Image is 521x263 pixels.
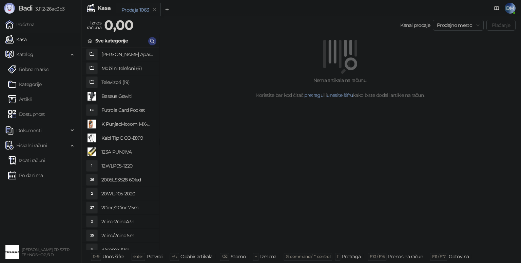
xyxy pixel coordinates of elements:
img: Slika [86,91,97,102]
div: Sve kategorije [95,37,128,45]
span: F11 / F17 [432,254,445,259]
h4: 2cinc/2cinc 5m [101,230,154,241]
small: [PERSON_NAME] PR, SZTR TEHNOSHOP, ŠID [22,247,69,257]
a: Dokumentacija [491,3,502,14]
h4: Mobilni telefoni (6) [101,63,154,74]
img: 64x64-companyLogo-68805acf-9e22-4a20-bcb3-9756868d3d19.jpeg [5,245,19,259]
a: Robne marke [8,63,49,76]
span: 0-9 [93,254,99,259]
h4: Kabl Tip C CO-BX19 [101,133,154,143]
span: + [255,254,257,259]
div: 27 [86,202,97,213]
h4: 3.5mmx 10m [101,244,154,255]
img: Artikli [8,95,16,103]
span: Prodajno mesto [437,20,480,30]
a: Kasa [5,33,26,46]
span: Dokumenti [16,124,41,137]
span: F10 / F16 [370,254,384,259]
div: Nema artikala na računu. Koristite bar kod čitač, ili kako biste dodali artikle na račun. [168,76,513,99]
div: 2 [86,188,97,199]
h4: [PERSON_NAME] Aparati (2) [101,49,154,60]
span: f [337,254,338,259]
span: 3.11.2-26ac3b3 [33,6,64,12]
div: Unos šifre [102,252,124,261]
div: Kasa [98,5,111,11]
span: ⌫ [222,254,227,259]
h4: 20WLP05-2020 [101,188,154,199]
h4: Baseus Graviti [101,91,154,102]
div: Prenos na račun [388,252,423,261]
span: ↑/↓ [172,254,177,259]
div: Gotovina [449,252,469,261]
img: Slika [86,146,97,157]
span: ⌘ command / ⌃ control [286,254,331,259]
div: Izmena [260,252,276,261]
div: Kanal prodaje [400,21,430,29]
a: Kategorije [8,77,42,91]
img: Slika [86,119,97,129]
h4: 123A PUNJIVA [101,146,154,157]
button: Plaćanje [486,20,516,31]
div: Prodaja 1063 [121,6,149,14]
a: Izdati računi [8,154,45,167]
h4: K PunjacMoxom MX-HC25 PD 20W [101,119,154,129]
a: unesite šifru [327,92,353,98]
div: FC [86,105,97,116]
div: 2 [86,216,97,227]
div: Pretraga [342,252,361,261]
h4: 12WLP05-1220 [101,160,154,171]
button: Add tab [160,3,174,16]
span: Badi [18,4,33,12]
div: Iznos računa [85,18,103,32]
a: Dostupnost [8,107,45,121]
div: 1 [86,160,97,171]
img: Slika [86,133,97,143]
h4: 2cinc-2cincA3-1 [101,216,154,227]
button: remove [150,7,159,13]
div: Potvrdi [147,252,163,261]
div: grid [82,48,159,250]
div: 25 [86,230,97,241]
span: enter [133,254,143,259]
h4: Televizori (19) [101,77,154,88]
img: Logo [4,3,15,14]
div: 26 [86,174,97,185]
strong: 0,00 [104,17,133,33]
h4: Futrola Card Pocket [101,105,154,116]
span: Katalog [16,48,34,61]
div: Storno [231,252,246,261]
a: ArtikliArtikli [8,92,32,106]
a: pretragu [304,92,323,98]
a: Po danima [8,169,43,182]
h4: 2005LS3528 60led [101,174,154,185]
div: 31 [86,244,97,255]
div: Odabir artikala [180,252,212,261]
span: DM [505,3,516,14]
h4: 2Cinc/2Cinc 7.5m [101,202,154,213]
span: Fiskalni računi [16,139,47,152]
a: Početna [5,18,35,31]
